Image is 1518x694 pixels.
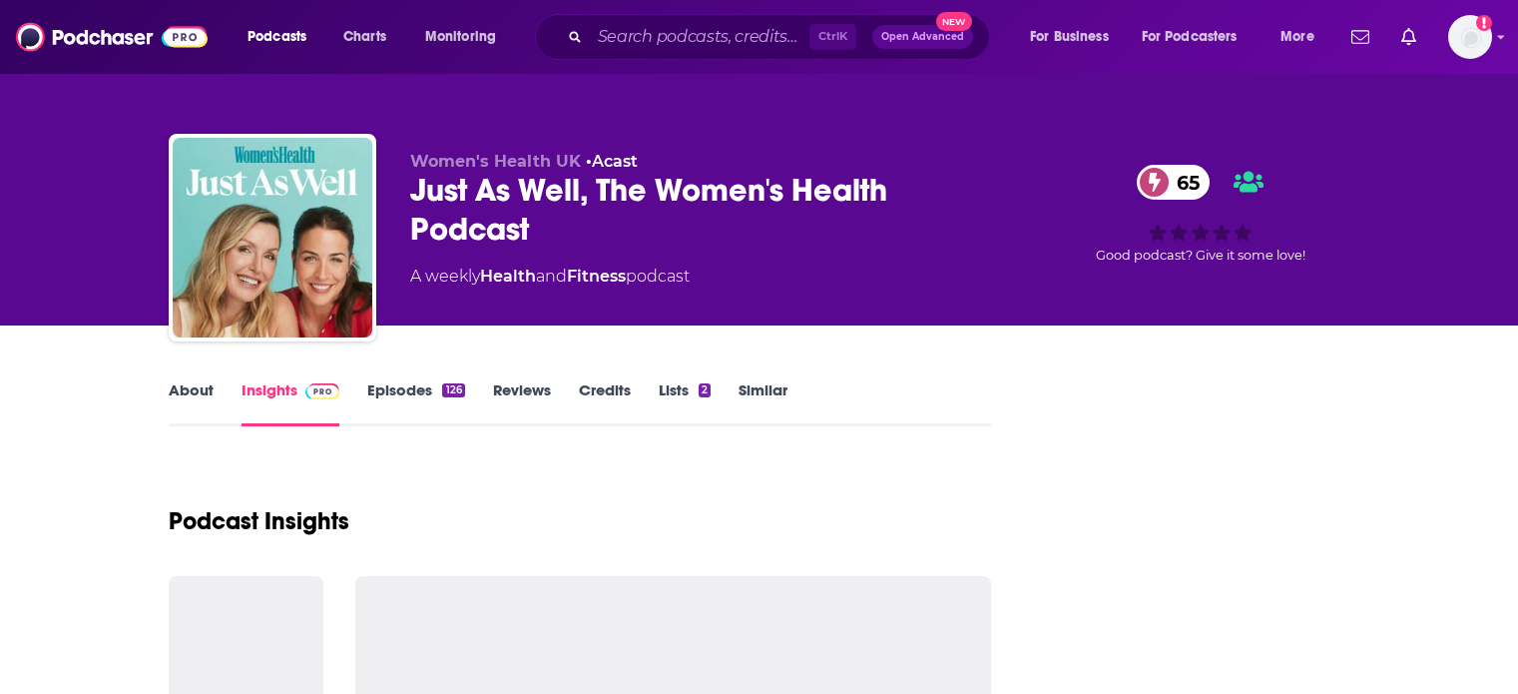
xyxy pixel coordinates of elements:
button: open menu [1266,21,1339,53]
img: Just As Well, The Women's Health Podcast [173,138,372,338]
button: open menu [1016,21,1134,53]
div: Search podcasts, credits, & more... [554,14,1009,60]
a: 65 [1137,165,1210,200]
img: User Profile [1448,15,1492,59]
div: 126 [442,383,464,397]
svg: Add a profile image [1476,15,1492,31]
a: Similar [739,380,787,426]
a: Show notifications dropdown [1393,20,1424,54]
span: Women's Health UK [410,152,581,171]
a: Lists2 [659,380,711,426]
div: 65Good podcast? Give it some love! [1051,152,1350,276]
a: Credits [579,380,631,426]
span: For Business [1030,23,1109,51]
a: About [169,380,214,426]
a: Show notifications dropdown [1343,20,1377,54]
button: Show profile menu [1448,15,1492,59]
h1: Podcast Insights [169,506,349,536]
span: Podcasts [248,23,306,51]
span: New [936,12,972,31]
input: Search podcasts, credits, & more... [590,21,809,53]
span: More [1280,23,1314,51]
a: InsightsPodchaser Pro [242,380,340,426]
span: 65 [1157,165,1210,200]
a: Charts [330,21,398,53]
span: Charts [343,23,386,51]
a: Acast [592,152,638,171]
a: Fitness [567,267,626,286]
button: open menu [411,21,522,53]
button: open menu [234,21,332,53]
div: A weekly podcast [410,265,690,289]
span: Ctrl K [809,24,856,50]
span: Open Advanced [881,32,964,42]
span: and [536,267,567,286]
button: open menu [1129,21,1266,53]
img: Podchaser - Follow, Share and Rate Podcasts [16,18,208,56]
span: • [586,152,638,171]
img: Podchaser Pro [305,383,340,399]
a: Reviews [493,380,551,426]
div: 2 [699,383,711,397]
a: Health [480,267,536,286]
span: For Podcasters [1142,23,1238,51]
span: Good podcast? Give it some love! [1096,248,1305,263]
button: Open AdvancedNew [872,25,973,49]
span: Logged in as Bcprpro33 [1448,15,1492,59]
span: Monitoring [425,23,496,51]
a: Episodes126 [367,380,464,426]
